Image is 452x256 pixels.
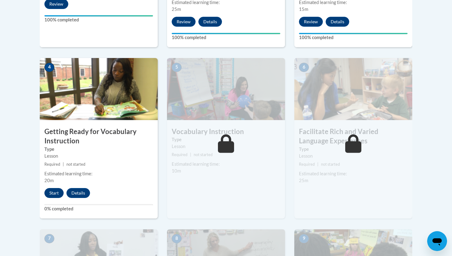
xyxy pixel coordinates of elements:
[299,7,308,12] span: 15m
[427,231,447,251] iframe: Button to launch messaging window
[44,63,54,72] span: 4
[299,234,309,243] span: 9
[299,63,309,72] span: 6
[172,33,280,34] div: Your progress
[44,146,153,153] label: Type
[299,153,408,159] div: Lesson
[40,127,158,146] h3: Getting Ready for Vocabulary Instruction
[172,17,196,27] button: Review
[44,170,153,177] div: Estimated learning time:
[40,58,158,120] img: Course Image
[167,127,285,137] h3: Vocabulary Instruction
[198,17,222,27] button: Details
[172,234,182,243] span: 8
[44,205,153,212] label: 0% completed
[63,162,64,167] span: |
[44,188,64,198] button: Start
[44,162,60,167] span: Required
[172,161,280,168] div: Estimated learning time:
[172,136,280,143] label: Type
[299,162,315,167] span: Required
[172,152,188,157] span: Required
[299,33,408,34] div: Your progress
[326,17,349,27] button: Details
[299,34,408,41] label: 100% completed
[66,188,90,198] button: Details
[294,58,412,120] img: Course Image
[172,7,181,12] span: 25m
[44,153,153,159] div: Lesson
[172,34,280,41] label: 100% completed
[299,170,408,177] div: Estimated learning time:
[66,162,85,167] span: not started
[190,152,191,157] span: |
[299,146,408,153] label: Type
[44,16,153,23] label: 100% completed
[294,127,412,146] h3: Facilitate Rich and Varied Language Experiences
[44,15,153,16] div: Your progress
[299,178,308,183] span: 25m
[321,162,340,167] span: not started
[172,143,280,150] div: Lesson
[172,63,182,72] span: 5
[167,58,285,120] img: Course Image
[44,234,54,243] span: 7
[44,178,54,183] span: 20m
[194,152,213,157] span: not started
[317,162,319,167] span: |
[299,17,323,27] button: Review
[172,168,181,173] span: 10m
